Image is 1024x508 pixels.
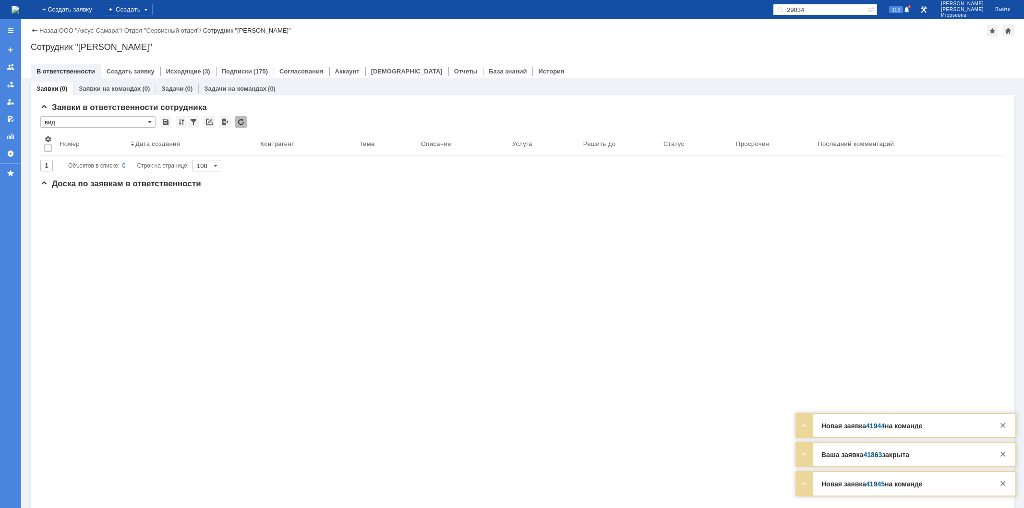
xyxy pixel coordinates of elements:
[36,85,58,92] a: Заявки
[941,7,984,12] span: [PERSON_NAME]
[36,68,95,75] a: В ответственности
[235,116,247,128] div: Обновлять список
[454,68,478,75] a: Отчеты
[889,6,903,13] span: 106
[31,42,1014,52] div: Сотрудник "[PERSON_NAME]"
[185,85,193,92] div: (0)
[40,179,201,188] span: Доска по заявкам в ответственности
[3,60,18,75] a: Заявки на командах
[359,140,374,147] div: Тема
[124,27,200,34] a: Отдел "Сервисный отдел"
[1002,25,1014,36] div: Сделать домашней страницей
[203,68,210,75] div: (3)
[268,85,276,92] div: (0)
[12,6,19,13] img: logo
[663,140,684,147] div: Статус
[166,68,201,75] a: Исходящие
[122,160,126,171] div: 0
[12,6,19,13] a: Перейти на домашнюю страницу
[421,140,451,147] div: Описание
[867,4,877,13] span: Расширенный поиск
[538,68,564,75] a: История
[863,451,882,459] a: 41863
[203,27,291,34] div: Сотрудник "[PERSON_NAME]"
[818,140,894,147] div: Последний комментарий
[160,116,171,128] div: Сохранить вид
[104,4,153,15] div: Создать
[56,132,127,156] th: Номер
[489,68,527,75] a: База знаний
[866,480,885,488] a: 41945
[253,68,268,75] div: (175)
[821,422,922,430] strong: Новая заявка на команде
[987,25,998,36] div: Добавить в избранное
[3,146,18,161] a: Настройки
[124,27,203,34] div: /
[355,132,417,156] th: Тема
[941,12,984,18] span: Игорьевна
[335,68,360,75] a: Аккаунт
[3,111,18,127] a: Мои согласования
[39,27,57,34] a: Назад
[371,68,443,75] a: [DEMOGRAPHIC_DATA]
[279,68,324,75] a: Согласования
[660,132,732,156] th: Статус
[508,132,579,156] th: Услуга
[997,478,1009,489] div: Закрыть
[997,448,1009,460] div: Закрыть
[798,448,810,460] div: Развернуть
[204,85,266,92] a: Задачи на командах
[127,132,256,156] th: Дата создания
[161,85,183,92] a: Задачи
[997,420,1009,431] div: Закрыть
[3,129,18,144] a: Отчеты
[68,162,120,169] span: Объектов в списке:
[79,85,141,92] a: Заявки на командах
[798,478,810,489] div: Развернуть
[256,132,355,156] th: Контрагент
[798,420,810,431] div: Развернуть
[60,85,67,92] div: (0)
[142,85,150,92] div: (0)
[3,94,18,109] a: Мои заявки
[44,135,52,143] span: Настройки
[821,480,922,488] strong: Новая заявка на команде
[821,451,909,459] strong: Ваша заявка закрыта
[260,140,294,147] div: Контрагент
[219,116,231,128] div: Экспорт списка
[60,140,80,147] div: Номер
[40,103,207,112] span: Заявки в ответственности сотрудника
[68,160,189,171] i: Строк на странице:
[59,27,124,34] div: /
[176,116,187,128] div: Сортировка...
[3,42,18,58] a: Создать заявку
[204,116,215,128] div: Скопировать ссылку на список
[866,422,885,430] a: 41944
[3,77,18,92] a: Заявки в моей ответственности
[59,27,121,34] a: ООО "Аксус-Самара"
[736,140,769,147] div: Просрочен
[188,116,199,128] div: Фильтрация...
[135,140,180,147] div: Дата создания
[57,26,59,34] div: |
[512,140,532,147] div: Услуга
[918,4,929,15] a: Перейти в интерфейс администратора
[107,68,155,75] a: Создать заявку
[583,140,616,147] div: Решить до
[941,1,984,7] span: [PERSON_NAME]
[222,68,252,75] a: Подписки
